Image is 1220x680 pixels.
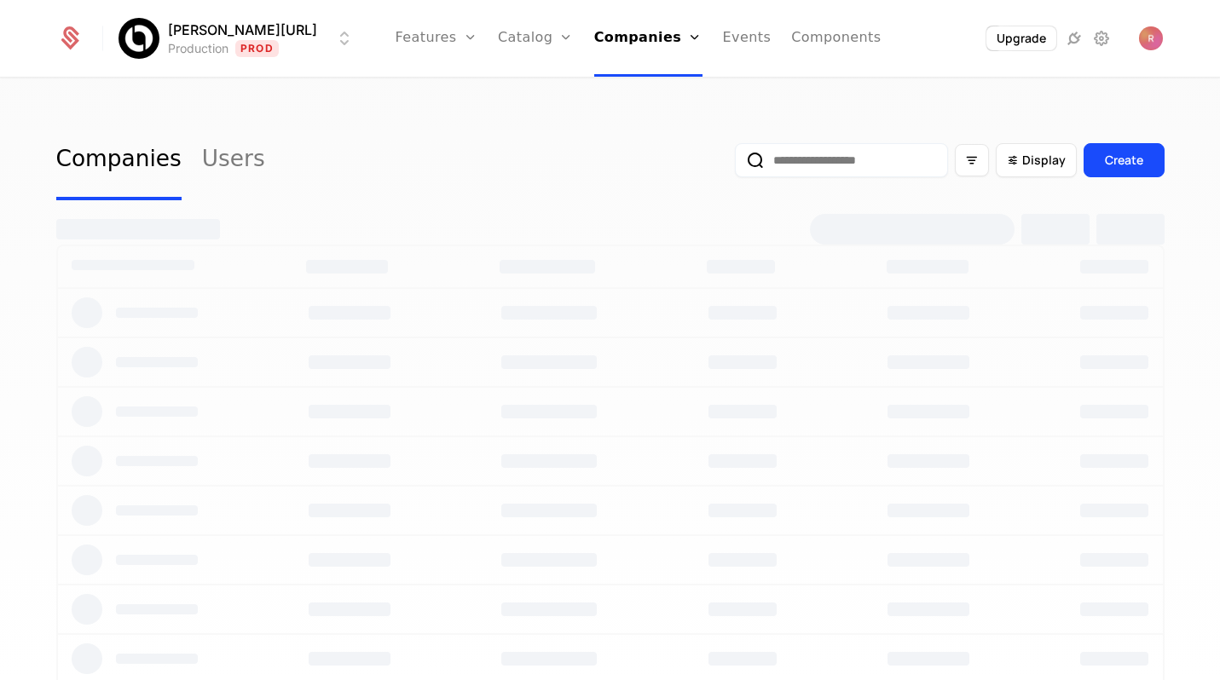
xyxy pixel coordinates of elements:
[1091,28,1112,49] a: Settings
[1139,26,1163,50] button: Open user button
[168,40,228,57] div: Production
[1064,28,1084,49] a: Integrations
[56,120,182,200] a: Companies
[1084,143,1165,177] button: Create
[119,18,159,59] img: Billy.ai
[202,120,265,200] a: Users
[1139,26,1163,50] img: Ryan
[1022,152,1066,169] span: Display
[986,26,1056,50] button: Upgrade
[124,20,355,57] button: Select environment
[235,40,279,57] span: Prod
[996,143,1077,177] button: Display
[955,144,989,176] button: Filter options
[168,20,317,40] span: [PERSON_NAME][URL]
[1105,152,1143,169] div: Create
